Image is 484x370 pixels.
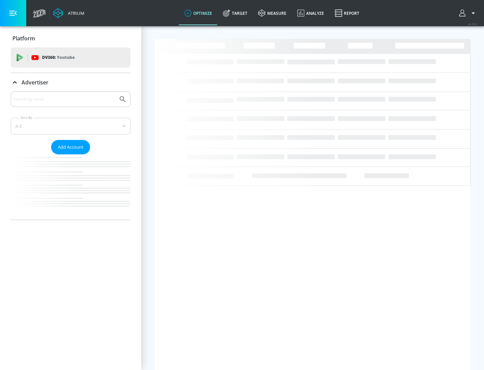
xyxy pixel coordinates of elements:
[217,1,253,25] a: Target
[65,10,84,16] div: Atrium
[11,91,130,220] div: Advertiser
[11,118,130,135] div: A-Z
[13,95,115,104] input: Search by name
[11,29,130,48] div: Platform
[11,154,130,220] nav: list of Advertiser
[22,79,48,86] p: Advertiser
[468,22,477,26] span: v 4.28.0
[12,35,35,42] p: Platform
[42,54,75,61] p: DV360:
[57,54,75,61] p: Youtube
[51,140,90,154] button: Add Account
[179,1,217,25] a: optimize
[19,115,34,120] label: Sort By
[11,47,130,68] div: DV360: Youtube
[292,1,329,25] a: Analyze
[253,1,292,25] a: measure
[53,8,84,18] a: Atrium
[329,1,365,25] a: Report
[58,143,83,151] span: Add Account
[11,73,130,92] div: Advertiser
